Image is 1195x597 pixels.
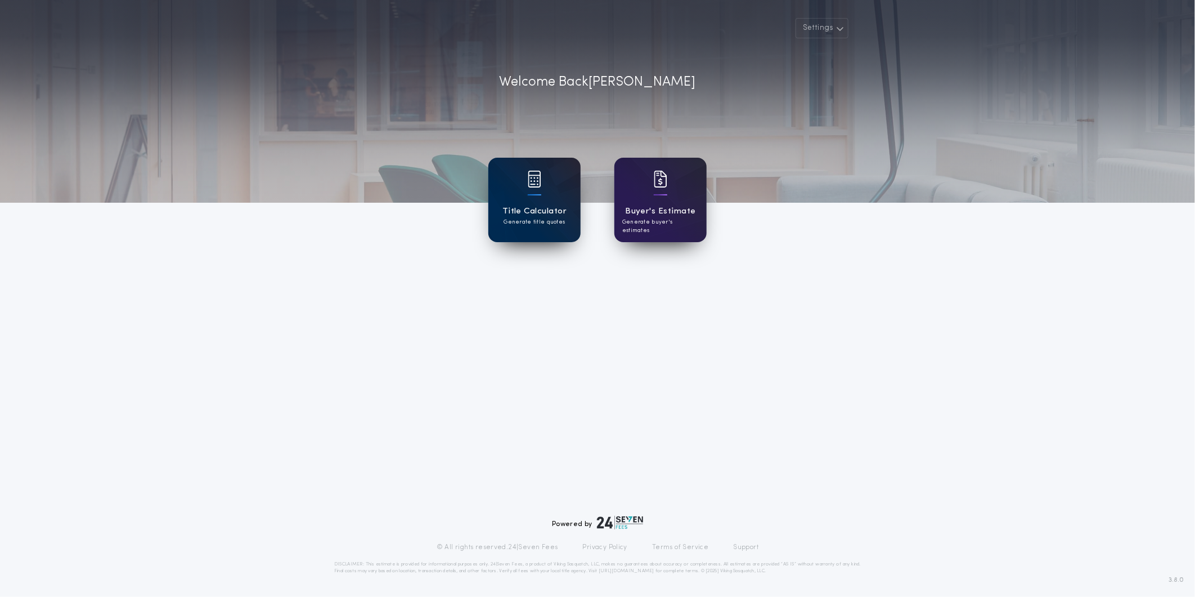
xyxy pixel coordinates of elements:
h1: Title Calculator [502,205,567,218]
p: © All rights reserved. 24|Seven Fees [437,543,558,552]
a: card iconBuyer's EstimateGenerate buyer's estimates [614,158,707,242]
img: logo [597,516,643,529]
a: Privacy Policy [583,543,628,552]
p: Generate title quotes [504,218,565,226]
h1: Buyer's Estimate [625,205,695,218]
p: Welcome Back [PERSON_NAME] [500,72,696,92]
button: Settings [796,18,848,38]
a: [URL][DOMAIN_NAME] [599,569,654,573]
img: card icon [528,171,541,188]
p: DISCLAIMER: This estimate is provided for informational purposes only. 24|Seven Fees, a product o... [334,561,861,574]
div: Powered by [552,516,643,529]
a: Support [733,543,758,552]
img: card icon [654,171,667,188]
a: card iconTitle CalculatorGenerate title quotes [488,158,581,242]
a: Terms of Service [652,543,708,552]
span: 3.8.0 [1169,575,1184,585]
p: Generate buyer's estimates [622,218,699,235]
